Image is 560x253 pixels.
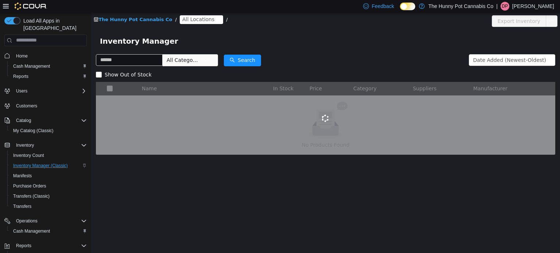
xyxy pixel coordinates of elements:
[1,51,90,61] button: Home
[9,23,92,34] span: Inventory Manager
[13,163,68,169] span: Inventory Manager (Classic)
[16,142,34,148] span: Inventory
[1,86,90,96] button: Users
[16,88,27,94] span: Users
[20,17,87,32] span: Load All Apps in [GEOGRAPHIC_DATA]
[10,72,31,81] a: Reports
[16,218,38,224] span: Operations
[10,202,87,211] span: Transfers
[10,171,35,180] a: Manifests
[1,140,90,150] button: Inventory
[13,116,87,125] span: Catalog
[10,192,52,201] a: Transfers (Classic)
[13,102,40,110] a: Customers
[512,2,554,11] p: [PERSON_NAME]
[10,126,87,135] span: My Catalog (Classic)
[11,59,63,65] span: Show Out of Stock
[496,2,498,11] p: |
[10,151,87,160] span: Inventory Count
[1,115,90,126] button: Catalog
[75,44,109,51] span: All Categories
[1,241,90,251] button: Reports
[135,4,136,9] span: /
[10,227,87,236] span: Cash Management
[10,182,49,190] a: Purchase Orders
[125,5,129,9] i: icon: close-circle
[1,216,90,226] button: Operations
[13,217,87,225] span: Operations
[7,181,90,191] button: Purchase Orders
[91,3,123,11] span: All Locations
[3,4,81,9] a: icon: shopThe Hunny Pot Cannabis Co
[1,100,90,111] button: Customers
[455,3,466,14] button: icon: ellipsis
[112,45,117,50] i: icon: down
[400,3,415,10] input: Dark Mode
[10,182,87,190] span: Purchase Orders
[7,150,90,161] button: Inventory Count
[3,4,7,9] i: icon: shop
[7,191,90,201] button: Transfers (Classic)
[13,51,87,60] span: Home
[15,3,47,10] img: Cova
[10,192,87,201] span: Transfers (Classic)
[13,217,40,225] button: Operations
[13,141,87,150] span: Inventory
[10,161,87,170] span: Inventory Manager (Classic)
[13,228,50,234] span: Cash Management
[10,62,87,71] span: Cash Management
[7,161,90,171] button: Inventory Manager (Classic)
[13,203,31,209] span: Transfers
[13,101,87,110] span: Customers
[16,243,31,249] span: Reports
[10,72,87,81] span: Reports
[428,2,493,11] p: The Hunny Pot Cannabis Co
[10,126,57,135] a: My Catalog (Classic)
[13,87,30,95] button: Users
[13,173,32,179] span: Manifests
[13,183,46,189] span: Purchase Orders
[382,42,455,53] div: Date Added (Newest-Oldest)
[13,193,50,199] span: Transfers (Classic)
[13,241,34,250] button: Reports
[7,201,90,212] button: Transfers
[13,241,87,250] span: Reports
[372,3,394,10] span: Feedback
[13,87,87,95] span: Users
[455,45,460,50] i: icon: down
[16,118,31,123] span: Catalog
[84,4,86,9] span: /
[10,161,71,170] a: Inventory Manager (Classic)
[16,53,28,59] span: Home
[133,42,170,54] button: icon: searchSearch
[10,171,87,180] span: Manifests
[7,61,90,71] button: Cash Management
[7,126,90,136] button: My Catalog (Classic)
[13,153,44,158] span: Inventory Count
[401,3,455,14] button: Export Inventory
[502,2,508,11] span: DP
[7,71,90,82] button: Reports
[10,202,34,211] a: Transfers
[10,62,53,71] a: Cash Management
[501,2,509,11] div: Derek Prusky
[7,226,90,236] button: Cash Management
[10,227,53,236] a: Cash Management
[13,141,37,150] button: Inventory
[16,103,37,109] span: Customers
[10,151,47,160] a: Inventory Count
[13,128,54,134] span: My Catalog (Classic)
[13,52,31,60] a: Home
[13,63,50,69] span: Cash Management
[13,116,34,125] button: Catalog
[7,171,90,181] button: Manifests
[13,74,28,79] span: Reports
